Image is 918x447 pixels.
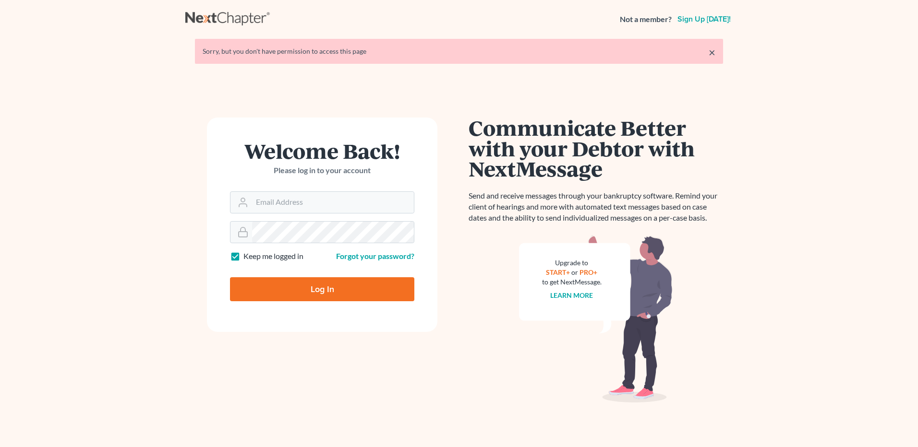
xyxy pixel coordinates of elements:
[542,277,602,287] div: to get NextMessage.
[580,268,598,276] a: PRO+
[572,268,579,276] span: or
[252,192,414,213] input: Email Address
[230,141,414,161] h1: Welcome Back!
[336,251,414,260] a: Forgot your password?
[469,118,723,179] h1: Communicate Better with your Debtor with NextMessage
[519,235,673,403] img: nextmessage_bg-59042aed3d76b12b5cd301f8e5b87938c9018125f34e5fa2b7a6b67550977c72.svg
[709,47,715,58] a: ×
[243,251,303,262] label: Keep me logged in
[546,268,570,276] a: START+
[469,190,723,223] p: Send and receive messages through your bankruptcy software. Remind your client of hearings and mo...
[551,291,593,299] a: Learn more
[542,258,602,268] div: Upgrade to
[230,165,414,176] p: Please log in to your account
[203,47,715,56] div: Sorry, but you don't have permission to access this page
[620,14,672,25] strong: Not a member?
[676,15,733,23] a: Sign up [DATE]!
[230,277,414,301] input: Log In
